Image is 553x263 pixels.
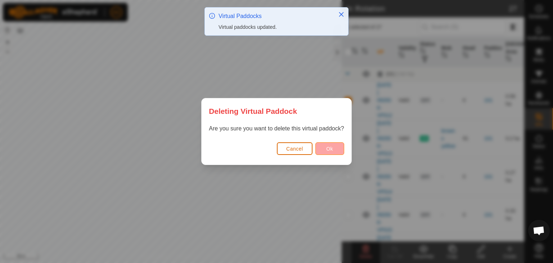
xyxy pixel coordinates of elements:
[209,124,344,133] p: Are you sure you want to delete this virtual paddock?
[315,142,344,155] button: Ok
[286,146,303,152] span: Cancel
[219,12,331,21] div: Virtual Paddocks
[209,106,297,117] span: Deleting Virtual Paddock
[336,9,346,19] button: Close
[219,23,331,31] div: Virtual paddocks updated.
[326,146,333,152] span: Ok
[277,142,313,155] button: Cancel
[528,220,550,241] a: Open chat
